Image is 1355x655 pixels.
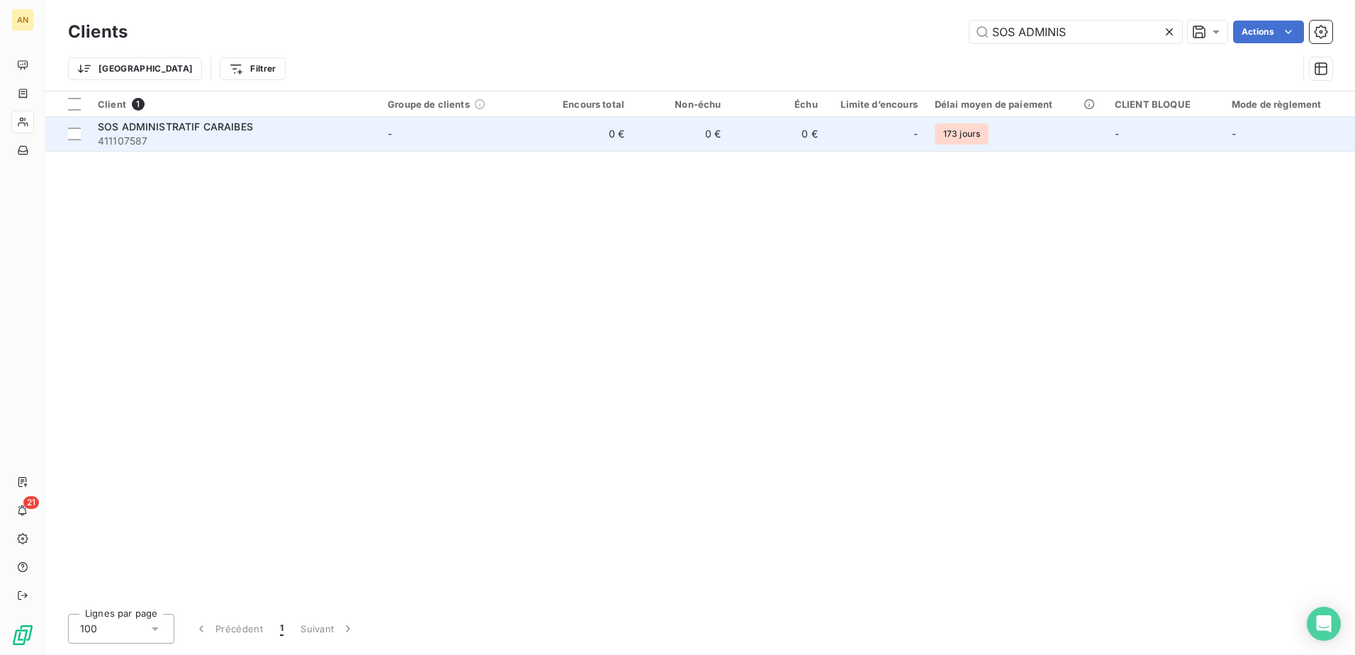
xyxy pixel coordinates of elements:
[11,9,34,31] div: AN
[280,622,283,636] span: 1
[1232,128,1236,140] span: -
[738,99,817,110] div: Échu
[1115,99,1215,110] div: CLIENT BLOQUE
[835,99,918,110] div: Limite d’encours
[80,622,97,636] span: 100
[11,624,34,646] img: Logo LeanPay
[388,128,392,140] span: -
[220,57,285,80] button: Filtrer
[969,21,1182,43] input: Rechercher
[186,614,271,644] button: Précédent
[935,123,989,145] span: 173 jours
[98,134,371,148] span: 411107587
[1115,128,1119,140] span: -
[98,99,126,110] span: Client
[68,57,202,80] button: [GEOGRAPHIC_DATA]
[633,117,729,151] td: 0 €
[23,496,39,509] span: 21
[98,121,253,133] span: SOS ADMINISTRATIF CARAIBES
[545,99,624,110] div: Encours total
[913,127,918,141] span: -
[1307,607,1341,641] div: Open Intercom Messenger
[1233,21,1304,43] button: Actions
[729,117,826,151] td: 0 €
[68,19,128,45] h3: Clients
[1232,99,1346,110] div: Mode de règlement
[271,614,292,644] button: 1
[132,98,145,111] span: 1
[388,99,470,110] span: Groupe de clients
[935,99,1098,110] div: Délai moyen de paiement
[536,117,633,151] td: 0 €
[292,614,364,644] button: Suivant
[641,99,721,110] div: Non-échu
